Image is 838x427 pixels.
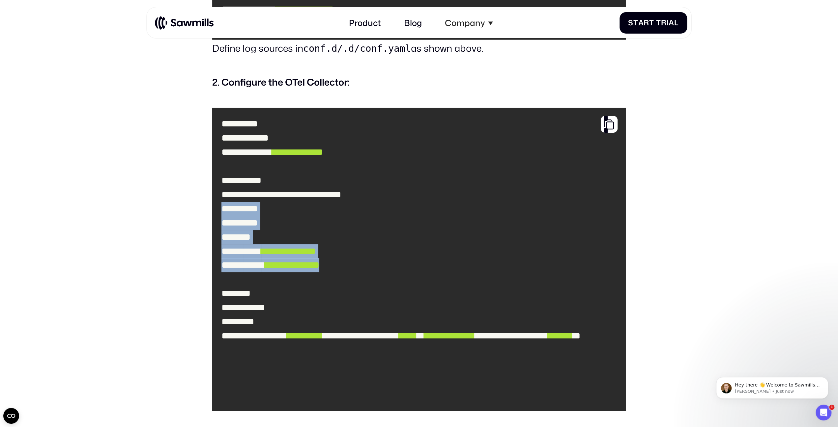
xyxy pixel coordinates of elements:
span: a [638,18,644,27]
app: .d/conf.yaml [343,43,411,54]
button: Open CMP widget [3,408,19,424]
span: t [649,18,654,27]
span: S [628,18,633,27]
a: Blog [398,12,428,34]
span: l [674,18,679,27]
span: t [633,18,638,27]
p: Define log sources in as shown above. [212,40,626,57]
a: Product [343,12,387,34]
div: Company [439,12,500,34]
span: r [644,18,649,27]
div: Company [445,18,485,28]
iframe: Intercom notifications message [706,363,838,409]
span: r [661,18,666,27]
span: 1 [829,405,834,410]
span: T [656,18,661,27]
code: conf.d/ [303,43,411,54]
span: i [666,18,669,27]
a: StartTrial [620,12,687,34]
strong: 2. Configure the OTel Collector: [212,75,350,89]
iframe: Intercom live chat [816,405,831,420]
span: a [669,18,674,27]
